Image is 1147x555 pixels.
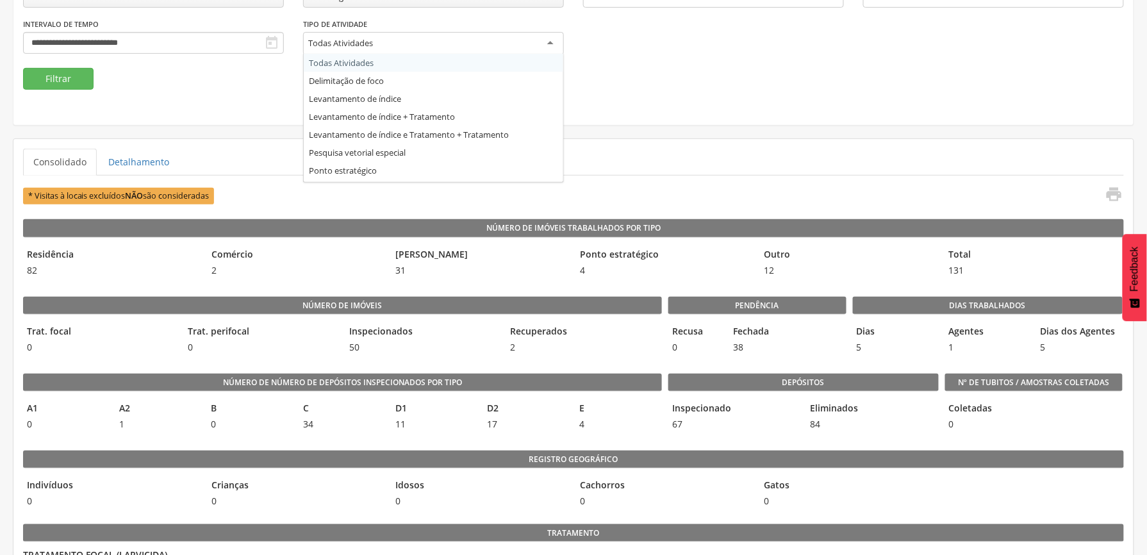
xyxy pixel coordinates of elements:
legend: Nº de Tubitos / Amostras coletadas [945,374,1123,392]
legend: Número de Imóveis Trabalhados por Tipo [23,219,1124,237]
span: 0 [23,495,201,508]
legend: Comércio [208,248,386,263]
legend: Residência [23,248,201,263]
button: Filtrar [23,68,94,90]
legend: A1 [23,402,109,417]
div: Levantamento de índice e Tratamento + Tratamento [304,126,563,144]
legend: Depósitos [668,374,939,392]
legend: Ponto estratégico [576,248,754,263]
span: 0 [23,418,109,431]
legend: Dias Trabalhados [853,297,1123,315]
div: Levantamento de índice [304,90,563,108]
legend: Gatos [761,479,939,493]
legend: [PERSON_NAME] [392,248,570,263]
a: Detalhamento [98,149,179,176]
a:  [1097,185,1123,206]
span: 0 [392,495,570,508]
span: 0 [184,341,338,354]
span: 4 [575,418,661,431]
span: 0 [208,495,386,508]
legend: Coletadas [945,402,954,417]
span: 0 [23,341,177,354]
i:  [264,35,279,51]
i:  [1105,185,1123,203]
span: 1 [945,341,1030,354]
span: 31 [392,264,570,277]
span: * Visitas à locais excluídos são consideradas [23,188,214,204]
legend: Dias [853,325,939,340]
span: 131 [945,264,1123,277]
div: Pesquisa vetorial especial [304,144,563,162]
legend: Eliminados [807,402,939,417]
legend: Indivíduos [23,479,201,493]
legend: D2 [484,402,570,417]
legend: Total [945,248,1123,263]
legend: Crianças [208,479,386,493]
span: 2 [506,341,661,354]
legend: Cachorros [576,479,754,493]
legend: Fechada [730,325,785,340]
span: 0 [945,418,954,431]
span: 84 [807,418,939,431]
legend: Registro geográfico [23,451,1124,468]
span: 1 [115,418,201,431]
span: 12 [761,264,939,277]
span: 4 [576,264,754,277]
span: 17 [484,418,570,431]
span: 0 [576,495,754,508]
div: Tratamento [304,179,563,197]
legend: A2 [115,402,201,417]
legend: Idosos [392,479,570,493]
legend: D1 [392,402,477,417]
legend: C [299,402,385,417]
span: 2 [208,264,386,277]
legend: Pendência [668,297,846,315]
label: Intervalo de Tempo [23,19,99,29]
legend: Outro [761,248,939,263]
span: 11 [392,418,477,431]
legend: B [207,402,293,417]
legend: E [575,402,661,417]
span: 5 [1037,341,1123,354]
div: Delimitação de foco [304,72,563,90]
legend: Número de imóveis [23,297,662,315]
legend: Trat. focal [23,325,177,340]
div: Levantamento de índice + Tratamento [304,108,563,126]
legend: Dias dos Agentes [1037,325,1123,340]
span: 50 [345,341,500,354]
label: Tipo de Atividade [303,19,367,29]
span: 0 [761,495,939,508]
div: Ponto estratégico [304,162,563,179]
div: Todas Atividades [304,54,563,72]
legend: Número de Número de Depósitos Inspecionados por Tipo [23,374,662,392]
legend: Trat. perifocal [184,325,338,340]
legend: Inspecionados [345,325,500,340]
span: 38 [730,341,785,354]
div: Todas Atividades [308,37,373,49]
span: 0 [207,418,293,431]
legend: Recuperados [506,325,661,340]
button: Feedback - Mostrar pesquisa [1123,234,1147,321]
legend: Agentes [945,325,1030,340]
legend: Recusa [668,325,723,340]
span: 5 [853,341,939,354]
span: Feedback [1129,247,1141,292]
legend: Tratamento [23,524,1124,542]
span: 67 [668,418,800,431]
span: 82 [23,264,201,277]
a: Consolidado [23,149,97,176]
b: NÃO [126,190,144,201]
legend: Inspecionado [668,402,800,417]
span: 0 [668,341,723,354]
span: 34 [299,418,385,431]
